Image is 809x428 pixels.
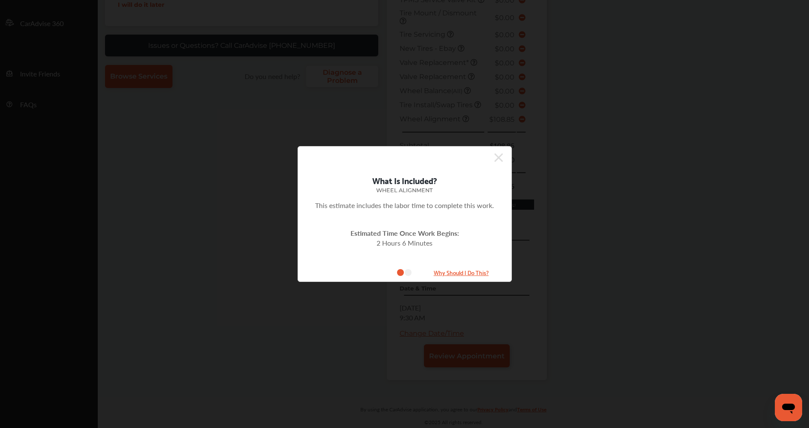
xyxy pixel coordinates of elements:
[311,200,499,210] p: This estimate includes the labor time to complete this work.
[418,267,504,277] small: Why Should I Do This?
[311,228,499,238] div: Estimated Time Once Work Begins:
[311,187,499,193] div: Wheel Alignment
[311,238,499,248] div: 2 Hours 6 Minutes
[311,173,499,187] div: What Is Included?
[775,394,802,421] iframe: Button to launch messaging window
